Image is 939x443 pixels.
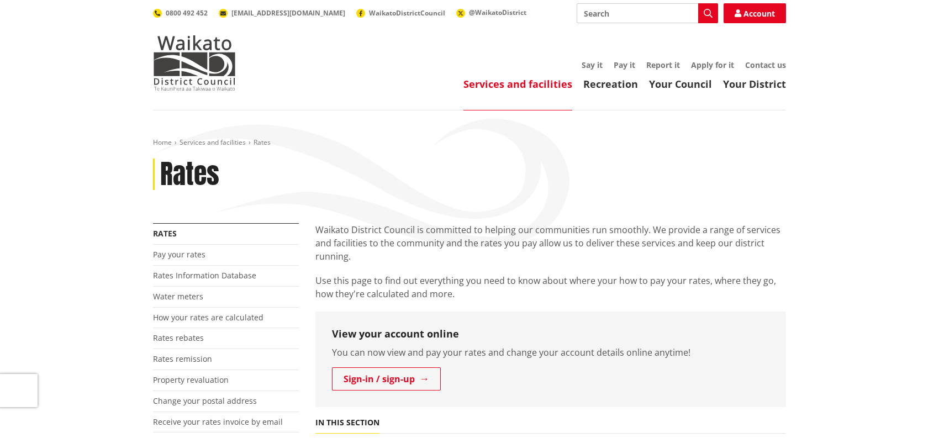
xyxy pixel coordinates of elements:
[315,223,786,263] p: Waikato District Council is committed to helping our communities run smoothly. We provide a range...
[369,8,445,18] span: WaikatoDistrictCouncil
[649,77,712,91] a: Your Council
[577,3,718,23] input: Search input
[153,416,283,427] a: Receive your rates invoice by email
[153,354,212,364] a: Rates remission
[332,367,441,391] a: Sign-in / sign-up
[646,60,680,70] a: Report it
[463,77,572,91] a: Services and facilities
[723,77,786,91] a: Your District
[583,77,638,91] a: Recreation
[231,8,345,18] span: [EMAIL_ADDRESS][DOMAIN_NAME]
[614,60,635,70] a: Pay it
[582,60,603,70] a: Say it
[153,138,786,147] nav: breadcrumb
[315,418,379,428] h5: In this section
[332,346,769,359] p: You can now view and pay your rates and change your account details online anytime!
[153,333,204,343] a: Rates rebates
[153,291,203,302] a: Water meters
[724,3,786,23] a: Account
[153,35,236,91] img: Waikato District Council - Te Kaunihera aa Takiwaa o Waikato
[153,395,257,406] a: Change your postal address
[153,228,177,239] a: Rates
[153,270,256,281] a: Rates Information Database
[469,8,526,17] span: @WaikatoDistrict
[254,138,271,147] span: Rates
[153,312,263,323] a: How your rates are calculated
[153,138,172,147] a: Home
[332,328,769,340] h3: View your account online
[160,159,219,191] h1: Rates
[219,8,345,18] a: [EMAIL_ADDRESS][DOMAIN_NAME]
[691,60,734,70] a: Apply for it
[153,8,208,18] a: 0800 492 452
[356,8,445,18] a: WaikatoDistrictCouncil
[180,138,246,147] a: Services and facilities
[166,8,208,18] span: 0800 492 452
[315,274,786,300] p: Use this page to find out everything you need to know about where your how to pay your rates, whe...
[456,8,526,17] a: @WaikatoDistrict
[153,249,205,260] a: Pay your rates
[153,375,229,385] a: Property revaluation
[745,60,786,70] a: Contact us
